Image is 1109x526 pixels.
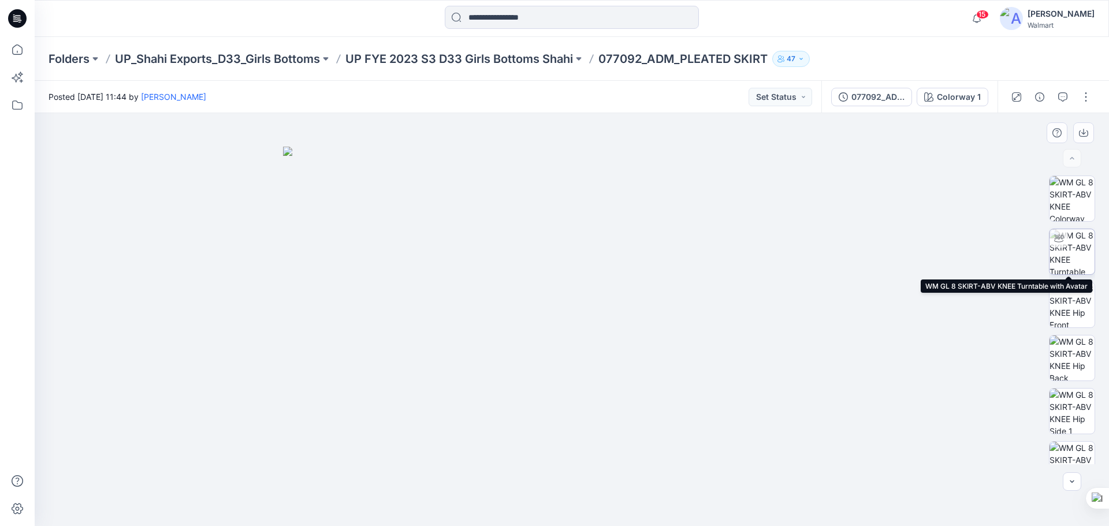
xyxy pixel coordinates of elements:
img: avatar [1000,7,1023,30]
a: UP FYE 2023 S3 D33 Girls Bottoms Shahi [345,51,573,67]
img: WM GL 8 SKIRT-ABV KNEE Hip Front [1050,282,1095,327]
div: Walmart [1028,21,1095,29]
img: WM GL 8 SKIRT-ABV KNEE Turntable with Avatar [1050,229,1095,274]
img: WM GL 8 SKIRT-ABV KNEE Hip Back [1050,335,1095,380]
button: 077092_ADM_PLEATED SKIRT [831,88,912,106]
a: UP_Shahi Exports_D33_Girls Bottoms [115,51,320,67]
button: 47 [772,51,810,67]
a: Folders [49,51,90,67]
div: 077092_ADM_PLEATED SKIRT [851,91,905,103]
a: [PERSON_NAME] [141,92,206,102]
img: WM GL 8 SKIRT-ABV KNEE Hip Side 1 [1050,389,1095,434]
div: [PERSON_NAME] [1028,7,1095,21]
button: Colorway 1 [917,88,988,106]
p: 47 [787,53,795,65]
span: Posted [DATE] 11:44 by [49,91,206,103]
div: Colorway 1 [937,91,981,103]
span: 15 [976,10,989,19]
button: Details [1030,88,1049,106]
img: WM GL 8 SKIRT-ABV KNEE Hip Side 2 [1050,442,1095,487]
img: WM GL 8 SKIRT-ABV KNEE Colorway wo Avatar [1050,176,1095,221]
p: 077092_ADM_PLEATED SKIRT [598,51,768,67]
